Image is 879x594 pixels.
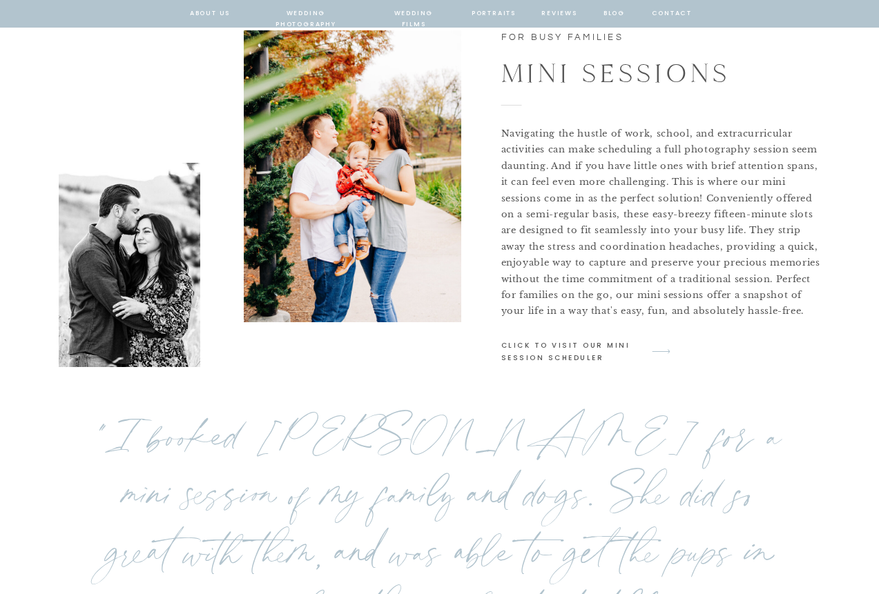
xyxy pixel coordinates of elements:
a: reviews [541,8,578,20]
p: Navigating the hustle of work, school, and extracurricular activities can make scheduling a full ... [501,126,821,325]
a: contact [652,8,690,20]
a: blog [602,8,627,20]
a: click to visit our mini session scheduler [501,339,633,363]
a: about us [190,8,231,20]
a: wedding films [381,8,447,20]
p: for busy families [501,31,690,48]
a: portraits [472,8,516,20]
h2: mini sessions [501,55,732,82]
a: wedding photography [255,8,357,20]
